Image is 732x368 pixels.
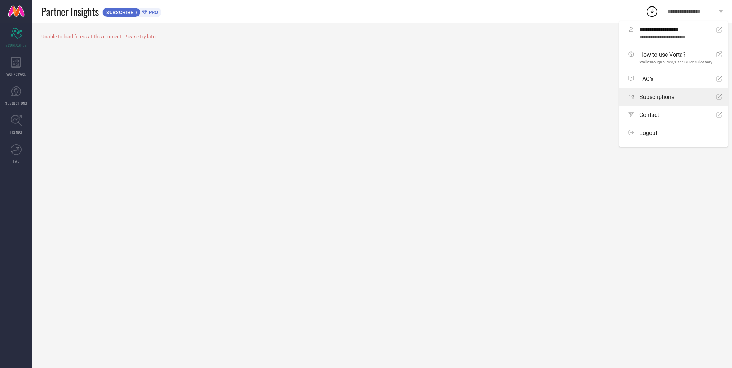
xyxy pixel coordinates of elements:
[5,100,27,106] span: SUGGESTIONS
[147,10,158,15] span: PRO
[639,60,712,65] span: Walkthrough Video/User Guide/Glossary
[103,10,135,15] span: SUBSCRIBE
[102,6,161,17] a: SUBSCRIBEPRO
[6,71,26,77] span: WORKSPACE
[13,159,20,164] span: FWD
[639,129,657,136] span: Logout
[639,51,712,58] span: How to use Vorta?
[619,46,728,70] a: How to use Vorta?Walkthrough Video/User Guide/Glossary
[41,34,723,39] div: Unable to load filters at this moment. Please try later.
[41,4,99,19] span: Partner Insights
[619,88,728,106] a: Subscriptions
[619,106,728,124] a: Contact
[639,76,653,82] span: FAQ's
[10,129,22,135] span: TRENDS
[619,70,728,88] a: FAQ's
[6,42,27,48] span: SCORECARDS
[639,94,674,100] span: Subscriptions
[639,112,659,118] span: Contact
[646,5,658,18] div: Open download list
